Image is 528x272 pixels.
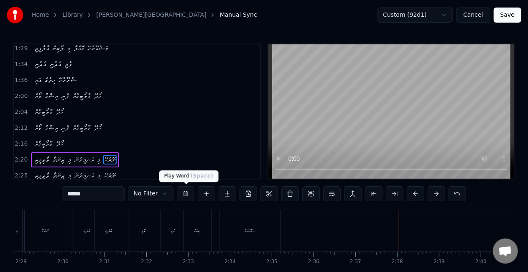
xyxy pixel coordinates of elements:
span: އައި [33,75,42,85]
span: 2:20 [15,156,28,164]
span: މަޝުއޫރުހޭ [87,44,109,53]
div: ހިތުގެ [194,228,201,234]
span: މި [66,44,71,53]
div: އެދުނީ [84,228,90,234]
span: ވާލޯބީގާއެ [33,139,54,149]
span: ހޯދޭ [55,107,64,117]
div: ޝުރޫރުހޭ [245,228,255,234]
div: އެދުނީ [106,228,112,234]
span: 2:12 [15,124,28,132]
span: ވާލޯބީގާއެ [71,91,92,101]
span: ހޯދޭ [55,139,64,149]
div: 2:36 [308,259,319,265]
span: އިޝްގު [44,123,59,133]
div: ނޫރުހޭ [42,228,48,234]
span: ނޫރުހޭ [103,171,117,180]
span: އެދުނީ [48,59,62,69]
div: 2:31 [99,259,110,265]
span: މި [67,171,72,180]
span: ވާތީ [64,59,73,69]
span: ތޯއެ [33,123,42,133]
div: 2:30 [57,259,69,265]
div: 2:33 [183,259,194,265]
a: [PERSON_NAME][GEOGRAPHIC_DATA] [96,11,206,19]
span: 1:36 [15,76,28,85]
div: 2:38 [392,259,403,265]
span: ވާލޯބީގާއެ [33,107,54,117]
div: 2:29 [15,259,27,265]
button: Cancel [456,8,490,23]
span: އުނމީދުން [74,171,94,180]
span: ހޯދޭ [93,123,102,133]
span: ޒިންދާ [52,171,65,180]
span: 2:16 [15,140,28,148]
span: ވާތީވީތި [33,171,50,180]
nav: breadcrumb [32,11,257,19]
div: ވާތީ [141,228,145,234]
span: އާލާވީތީ [33,44,50,53]
span: ހޯދޭ [93,91,102,101]
span: ފެނި [60,123,70,133]
div: 2:32 [141,259,152,265]
span: އިޝްގު [44,91,59,101]
span: 1:34 [15,60,28,69]
span: 2:00 [15,92,28,100]
span: ފެނި [60,91,70,101]
span: 1:29 [15,44,28,53]
span: ޒިންދާ [52,155,65,164]
span: ތޯއެ [33,91,42,101]
span: މި [96,171,102,180]
span: ހިތުގެ [43,75,56,85]
span: ވާލޯބީގާއެ [71,123,92,133]
span: Manual Sync [220,11,257,19]
div: 2:40 [475,259,487,265]
div: 2:34 [224,259,236,265]
span: ނޫރުހޭ [103,155,117,164]
button: Save [494,8,521,23]
span: 2:04 [15,108,28,116]
span: ޝުރޫރުހޭ [58,75,77,85]
span: ވާތިވީތި [33,155,50,164]
a: Library [62,11,83,19]
span: ( Space ) [191,173,213,179]
span: މި [96,155,102,164]
span: 2:25 [15,172,28,180]
div: 2:37 [350,259,361,265]
div: އައި [171,228,175,234]
div: މި [16,228,18,234]
div: 2:39 [434,259,445,265]
span: އުނމީދުން [74,155,94,164]
a: Home [32,11,49,19]
div: Open chat [493,239,518,264]
span: ލޯބިން [51,44,64,53]
span: އެދުނީ [33,59,47,69]
span: މި [67,155,72,164]
img: youka [7,7,23,23]
div: 2:35 [266,259,278,265]
span: ކޮއްލާ [73,44,85,53]
div: Play Word [159,170,219,182]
